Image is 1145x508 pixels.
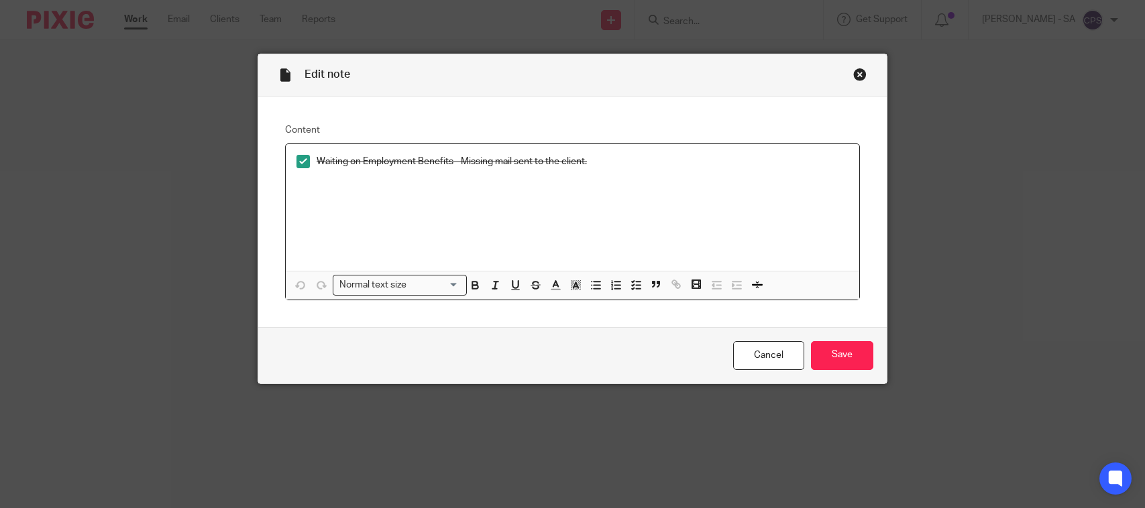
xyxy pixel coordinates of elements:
input: Search for option [411,278,459,292]
div: Close this dialog window [853,68,867,81]
input: Save [811,341,873,370]
span: Normal text size [336,278,409,292]
a: Cancel [733,341,804,370]
div: Search for option [333,275,467,296]
label: Content [285,123,860,137]
span: Edit note [305,69,350,80]
p: Waiting on Employment Benefits - Missing mail sent to the client. [317,155,849,168]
